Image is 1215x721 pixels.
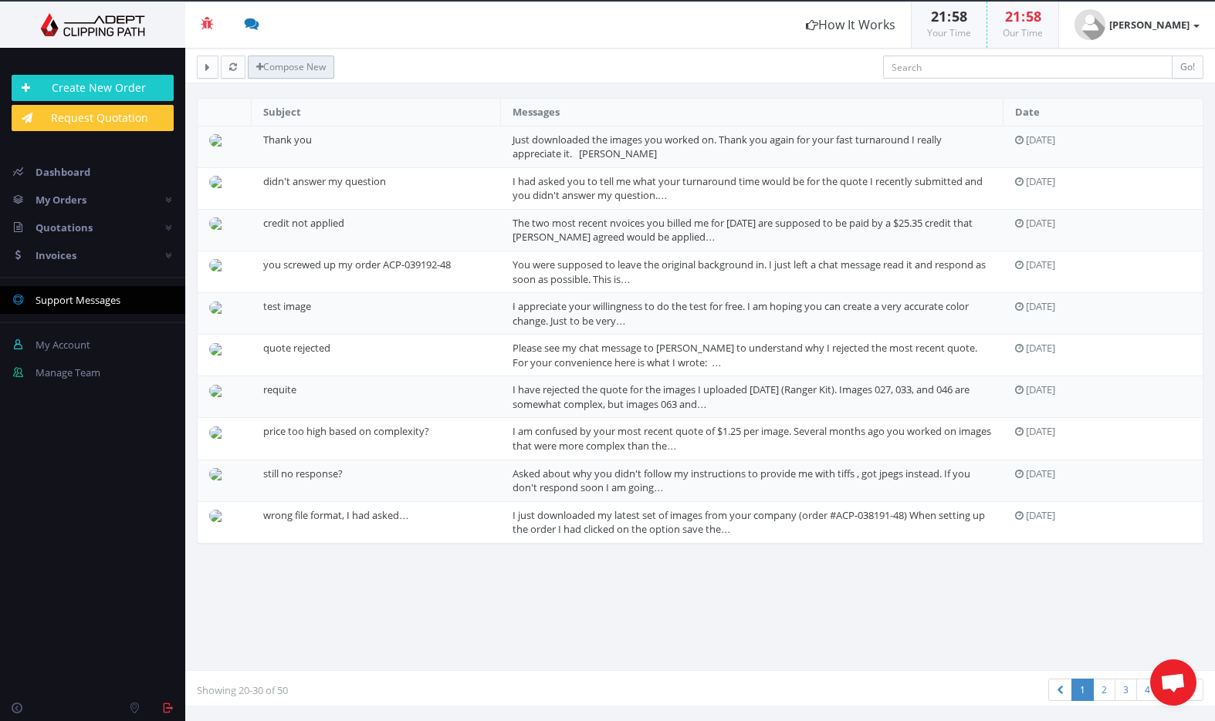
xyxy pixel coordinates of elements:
[1026,133,1055,147] span: June 12, 2025
[1026,174,1055,188] span: April 02, 2025
[263,299,311,313] a: test image
[12,13,174,36] img: Adept Graphics
[1026,258,1055,271] span: December 28, 2023
[1150,659,1196,706] div: Open chat
[1059,2,1215,48] a: [PERSON_NAME]
[263,216,344,230] a: credit not applied
[1020,7,1026,25] span: :
[197,682,689,698] p: Showing 20-30 of 50
[36,165,90,179] span: Dashboard
[513,508,985,537] a: I just downloaded my latest set of images from your company (order #ACP-038191-48) When setting u...
[1003,99,1203,126] th: Date
[36,366,100,379] span: Manage Team
[927,26,971,39] small: Your Time
[946,7,952,25] span: :
[1026,7,1041,25] span: 58
[513,299,969,328] a: I appreciate your willingness to do the test for free. I am hoping you can create a very accurate...
[209,468,228,480] img: c34e3cd43f2986c5d223f51223f31f8a
[1026,382,1055,396] span: September 07, 2023
[36,293,120,307] span: Support Messages
[263,341,330,355] a: quote rejected
[952,7,967,25] span: 58
[513,467,970,495] a: Asked about why you didn't follow my instructions to provide me with tiffs , got jpegs instead. I...
[263,508,409,522] a: wrong file format, I had asked…
[209,259,228,271] img: c34e3cd43f2986c5d223f51223f31f8a
[1172,56,1203,79] button: Go!
[209,510,228,522] img: c34e3cd43f2986c5d223f51223f31f8a
[1136,679,1159,701] a: 4
[209,217,228,230] img: c34e3cd43f2986c5d223f51223f31f8a
[36,193,86,207] span: My Orders
[513,382,970,411] a: I have rejected the quote for the images I uploaded [DATE] (Ranger Kit). Images 027, 033, and 046...
[209,134,228,147] img: c34e3cd43f2986c5d223f51223f31f8a
[931,7,946,25] span: 21
[1026,341,1055,355] span: September 14, 2023
[209,302,228,314] img: c34e3cd43f2986c5d223f51223f31f8a
[248,56,334,79] a: Compose New
[209,426,228,439] img: c34e3cd43f2986c5d223f51223f31f8a
[513,216,973,244] a: The two most recent nvoices you billed me for [DATE] are supposed to be paid by a $25.35 credit t...
[209,385,228,397] img: c34e3cd43f2986c5d223f51223f31f8a
[12,75,174,101] a: Create New Order
[36,248,76,262] span: Invoices
[12,105,174,131] a: Request Quotation
[252,99,501,126] th: Subject
[513,341,977,369] a: Please see my chat message to [PERSON_NAME] to understand why I rejected the most recent quote. F...
[513,424,991,453] a: I am confused by your most recent quote of $1.25 per image. Several months ago you worked on imag...
[263,467,343,480] a: still no response?
[1115,679,1137,701] a: 3
[883,56,1173,79] input: Search
[1026,467,1055,480] span: August 29, 2023
[1026,216,1055,230] span: March 05, 2024
[1026,508,1055,522] span: August 25, 2023
[513,133,942,161] a: Just downloaded the images you worked on. Thank you again for your fast turnaround I really appre...
[263,133,312,147] a: Thank you
[209,343,228,355] img: c34e3cd43f2986c5d223f51223f31f8a
[1005,7,1020,25] span: 21
[263,258,451,271] a: you screwed up my order ACP-039192-48
[263,424,429,438] a: price too high based on complexity?
[513,258,986,286] a: You were supposed to leave the original background in. I just left a chat message read it and res...
[263,382,296,396] a: requite
[1075,9,1105,40] img: user_default.jpg
[263,174,386,188] a: didn't answer my question
[36,221,93,234] span: Quotations
[1093,679,1115,701] a: 2
[790,2,911,48] a: How It Works
[1071,679,1094,701] a: 1
[501,99,1003,126] th: Messages
[1109,18,1190,32] strong: [PERSON_NAME]
[209,176,228,188] img: c34e3cd43f2986c5d223f51223f31f8a
[513,174,983,203] a: I had asked you to tell me what your turnaround time would be for the quote I recently submitted ...
[1026,299,1055,313] span: September 14, 2023
[1003,26,1043,39] small: Our Time
[221,56,245,79] button: Refresh
[36,338,90,352] span: My Account
[1026,424,1055,438] span: August 30, 2023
